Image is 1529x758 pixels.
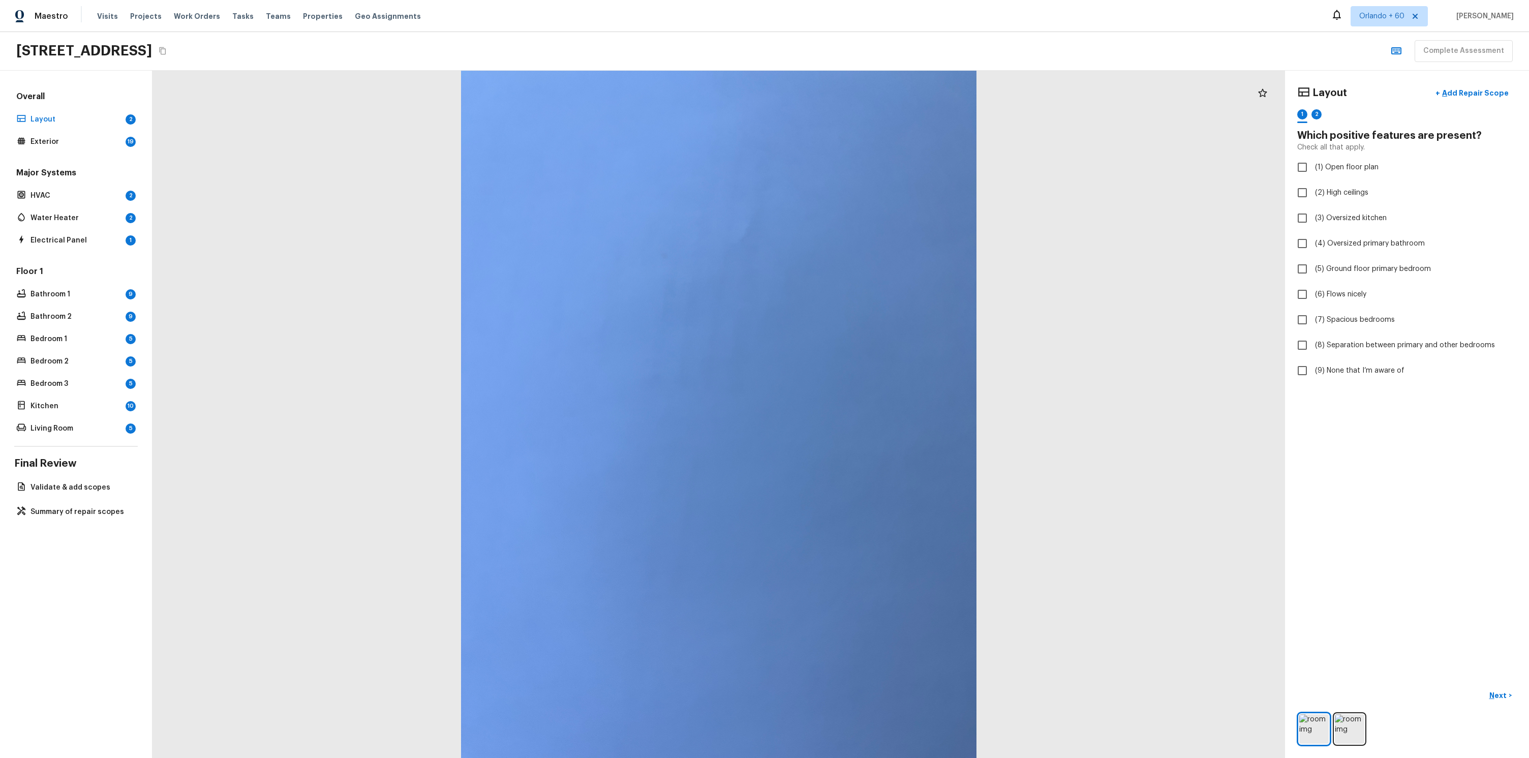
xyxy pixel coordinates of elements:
[30,289,121,299] p: Bathroom 1
[1452,11,1514,21] span: [PERSON_NAME]
[30,235,121,246] p: Electrical Panel
[126,423,136,434] div: 5
[30,334,121,344] p: Bedroom 1
[30,137,121,147] p: Exterior
[303,11,343,21] span: Properties
[1359,11,1404,21] span: Orlando + 60
[126,114,136,125] div: 2
[1315,366,1404,376] span: (9) None that I’m aware of
[126,213,136,223] div: 2
[126,289,136,299] div: 9
[1315,238,1425,249] span: (4) Oversized primary bathroom
[30,356,121,367] p: Bedroom 2
[30,312,121,322] p: Bathroom 2
[1297,109,1307,119] div: 1
[1315,188,1368,198] span: (2) High ceilings
[30,379,121,389] p: Bedroom 3
[1297,129,1517,142] h4: Which positive features are present?
[30,401,121,411] p: Kitchen
[156,44,169,57] button: Copy Address
[1297,142,1365,153] p: Check all that apply.
[1299,714,1329,744] img: room img
[266,11,291,21] span: Teams
[232,13,254,20] span: Tasks
[97,11,118,21] span: Visits
[174,11,220,21] span: Work Orders
[14,91,138,104] h5: Overall
[1440,88,1509,98] p: Add Repair Scope
[355,11,421,21] span: Geo Assignments
[1315,213,1387,223] span: (3) Oversized kitchen
[30,191,121,201] p: HVAC
[126,137,136,147] div: 19
[14,266,138,279] h5: Floor 1
[1315,315,1395,325] span: (7) Spacious bedrooms
[30,507,132,517] p: Summary of repair scopes
[1484,687,1517,704] button: Next>
[1489,690,1509,701] p: Next
[16,42,152,60] h2: [STREET_ADDRESS]
[126,356,136,367] div: 5
[130,11,162,21] span: Projects
[1311,109,1322,119] div: 2
[30,114,121,125] p: Layout
[14,457,138,470] h4: Final Review
[126,379,136,389] div: 5
[1335,714,1364,744] img: room img
[126,401,136,411] div: 10
[30,423,121,434] p: Living Room
[1315,264,1431,274] span: (5) Ground floor primary bedroom
[35,11,68,21] span: Maestro
[126,334,136,344] div: 5
[30,213,121,223] p: Water Heater
[1427,83,1517,104] button: +Add Repair Scope
[1315,162,1379,172] span: (1) Open floor plan
[126,191,136,201] div: 2
[1315,340,1495,350] span: (8) Separation between primary and other bedrooms
[14,167,138,180] h5: Major Systems
[30,482,132,493] p: Validate & add scopes
[1312,86,1347,100] h4: Layout
[126,312,136,322] div: 9
[1315,289,1366,299] span: (6) Flows nicely
[126,235,136,246] div: 1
